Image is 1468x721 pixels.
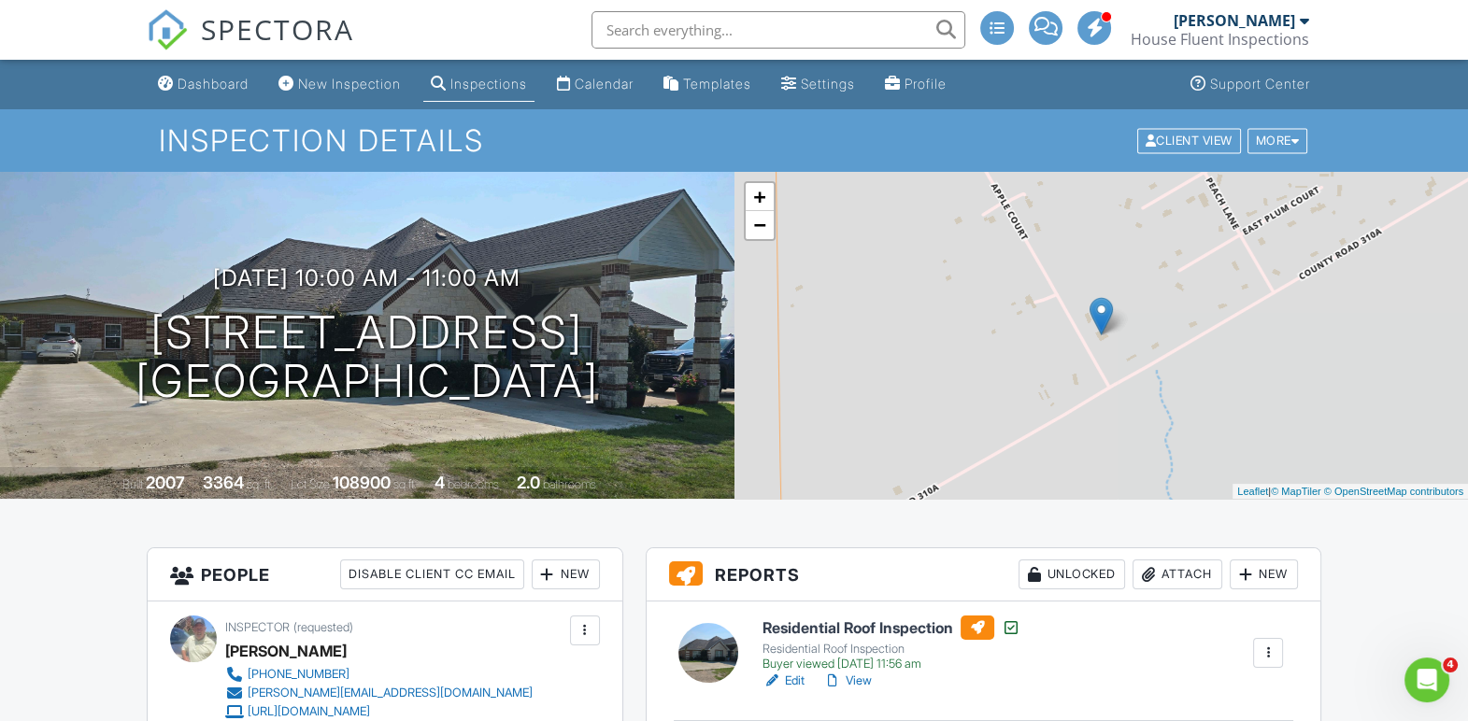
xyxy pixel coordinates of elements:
a: Profile [877,67,954,102]
a: Dashboard [150,67,256,102]
div: New Inspection [298,76,401,92]
div: Attach [1133,559,1222,589]
img: The Best Home Inspection Software - Spectora [147,9,188,50]
a: © OpenStreetMap contributors [1324,486,1463,497]
a: Calendar [549,67,641,102]
span: sq. ft. [247,477,273,491]
a: [PERSON_NAME][EMAIL_ADDRESS][DOMAIN_NAME] [225,684,533,702]
span: 4 [1443,657,1458,672]
div: Inspections [450,76,527,92]
a: Leaflet [1237,486,1268,497]
a: Inspections [423,67,534,102]
div: Disable Client CC Email [340,559,524,589]
div: 2007 [146,473,185,492]
span: Built [122,477,143,491]
div: Buyer viewed [DATE] 11:56 am [763,657,1020,672]
div: More [1247,128,1308,153]
div: Residential Roof Inspection [763,642,1020,657]
h6: Residential Roof Inspection [763,615,1020,640]
div: Profile [905,76,947,92]
span: SPECTORA [201,9,354,49]
div: House Fluent Inspections [1131,30,1309,49]
a: Support Center [1183,67,1318,102]
div: 4 [435,473,445,492]
a: Client View [1135,133,1246,147]
div: [PERSON_NAME] [225,637,347,665]
div: 3364 [203,473,244,492]
span: bathrooms [543,477,596,491]
div: Settings [801,76,855,92]
h1: Inspection Details [159,124,1309,157]
a: [URL][DOMAIN_NAME] [225,702,533,721]
a: Zoom out [746,211,774,239]
a: Settings [774,67,862,102]
span: (requested) [293,620,353,634]
div: Templates [683,76,751,92]
a: Templates [656,67,759,102]
a: New Inspection [271,67,408,102]
div: Support Center [1210,76,1310,92]
div: Client View [1137,128,1241,153]
h1: [STREET_ADDRESS] [GEOGRAPHIC_DATA] [135,308,599,407]
a: SPECTORA [147,25,354,64]
div: Dashboard [178,76,249,92]
a: View [823,672,872,690]
h3: Reports [647,548,1320,601]
a: © MapTiler [1271,486,1321,497]
a: [PHONE_NUMBER] [225,665,533,684]
iframe: Intercom live chat [1404,657,1449,702]
div: New [532,559,600,589]
a: Zoom in [746,183,774,211]
div: | [1233,484,1468,500]
div: 108900 [333,473,391,492]
span: Inspector [225,620,290,634]
div: [PERSON_NAME] [1174,11,1295,30]
div: [URL][DOMAIN_NAME] [248,704,370,719]
input: Search everything... [591,11,965,49]
div: 2.0 [517,473,540,492]
span: sq.ft. [393,477,417,491]
div: [PERSON_NAME][EMAIL_ADDRESS][DOMAIN_NAME] [248,686,533,700]
a: Residential Roof Inspection Residential Roof Inspection Buyer viewed [DATE] 11:56 am [763,615,1020,672]
div: Unlocked [1019,559,1125,589]
span: bedrooms [448,477,499,491]
a: Edit [763,672,805,690]
h3: People [148,548,622,601]
div: Calendar [575,76,634,92]
div: [PHONE_NUMBER] [248,667,349,682]
h3: [DATE] 10:00 am - 11:00 am [213,265,520,290]
div: New [1230,559,1298,589]
span: Lot Size [291,477,330,491]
